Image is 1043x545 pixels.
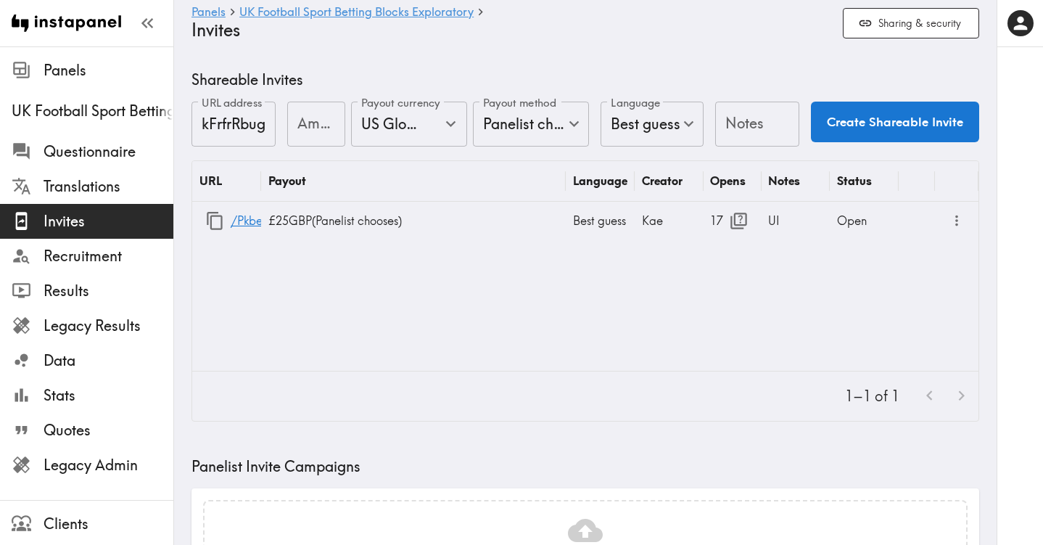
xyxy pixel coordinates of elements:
[44,60,173,81] span: Panels
[473,102,589,147] div: Panelist chooses
[44,281,173,301] span: Results
[202,95,263,111] label: URL address
[601,102,704,147] div: Best guess
[239,6,474,20] a: UK Football Sport Betting Blocks Exploratory
[837,173,872,188] div: Status
[191,20,831,41] h4: Invites
[44,420,173,440] span: Quotes
[191,456,979,477] h5: Panelist Invite Campaigns
[361,95,440,111] label: Payout currency
[710,173,746,188] div: Opens
[231,202,305,239] a: /PkbeGbMum
[440,112,462,135] button: Open
[843,8,979,39] button: Sharing & security
[12,101,173,121] span: UK Football Sport Betting Blocks Exploratory
[199,173,222,188] div: URL
[44,246,173,266] span: Recruitment
[44,316,173,336] span: Legacy Results
[44,142,173,162] span: Questionnaire
[761,202,830,239] div: UI
[44,351,173,371] span: Data
[261,202,566,239] div: £25 GBP ( Panelist chooses )
[566,202,635,239] div: Best guess
[768,173,800,188] div: Notes
[44,176,173,197] span: Translations
[268,173,306,188] div: Payout
[44,385,173,406] span: Stats
[945,209,969,233] button: more
[191,70,979,90] h5: Shareable Invites
[573,173,627,188] div: Language
[191,6,226,20] a: Panels
[611,95,660,111] label: Language
[44,455,173,475] span: Legacy Admin
[830,202,899,239] div: Open
[44,514,173,534] span: Clients
[642,173,683,188] div: Creator
[483,95,556,111] label: Payout method
[811,102,979,142] button: Create Shareable Invite
[845,386,899,406] p: 1–1 of 1
[44,211,173,231] span: Invites
[710,202,754,239] div: 17
[635,202,704,239] div: Kae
